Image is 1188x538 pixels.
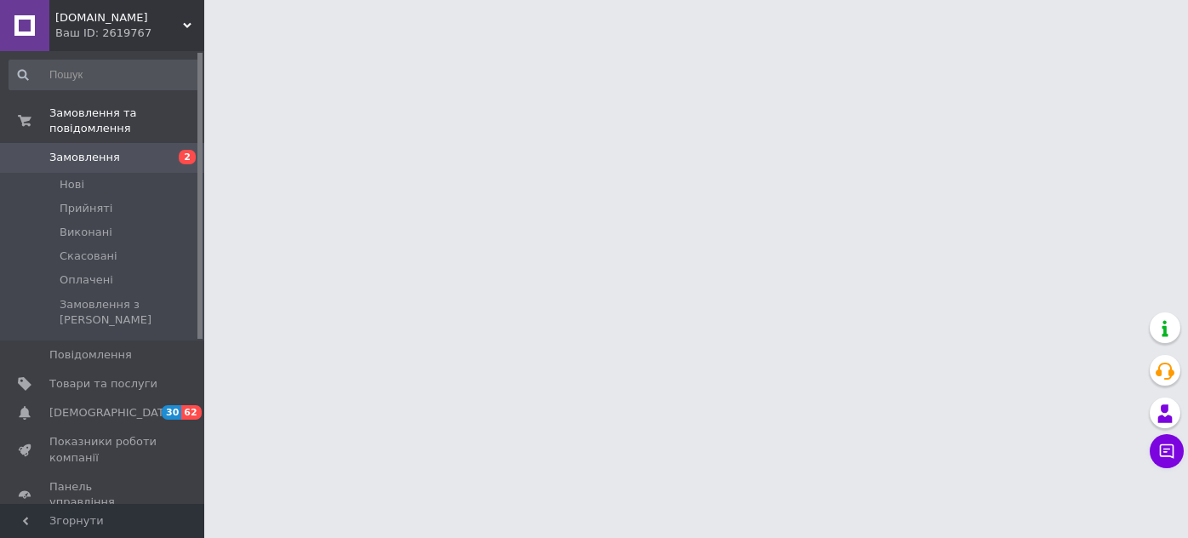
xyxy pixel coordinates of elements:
[60,177,84,192] span: Нові
[49,106,204,136] span: Замовлення та повідомлення
[181,405,201,420] span: 62
[162,405,181,420] span: 30
[60,297,199,328] span: Замовлення з [PERSON_NAME]
[60,225,112,240] span: Виконані
[1150,434,1184,468] button: Чат з покупцем
[49,434,157,465] span: Показники роботи компанії
[60,272,113,288] span: Оплачені
[9,60,201,90] input: Пошук
[60,201,112,216] span: Прийняті
[55,26,204,41] div: Ваш ID: 2619767
[49,150,120,165] span: Замовлення
[49,405,175,421] span: [DEMOGRAPHIC_DATA]
[179,150,196,164] span: 2
[49,376,157,392] span: Товари та послуги
[55,10,183,26] span: basser.com.ua
[49,479,157,510] span: Панель управління
[49,347,132,363] span: Повідомлення
[60,249,117,264] span: Скасовані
